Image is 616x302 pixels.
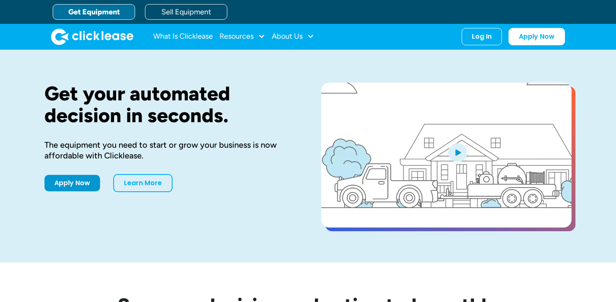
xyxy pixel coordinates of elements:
[272,28,314,45] div: About Us
[145,4,227,20] a: Sell Equipment
[509,28,565,45] a: Apply Now
[113,174,173,192] a: Learn More
[51,28,133,45] a: home
[446,141,469,164] img: Blue play button logo on a light blue circular background
[153,28,213,45] a: What Is Clicklease
[51,28,133,45] img: Clicklease logo
[321,83,572,228] a: open lightbox
[472,33,492,41] div: Log In
[44,83,295,126] h1: Get your automated decision in seconds.
[219,28,265,45] div: Resources
[44,139,295,161] div: The equipment you need to start or grow your business is now affordable with Clicklease.
[53,4,135,20] a: Get Equipment
[44,175,100,191] a: Apply Now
